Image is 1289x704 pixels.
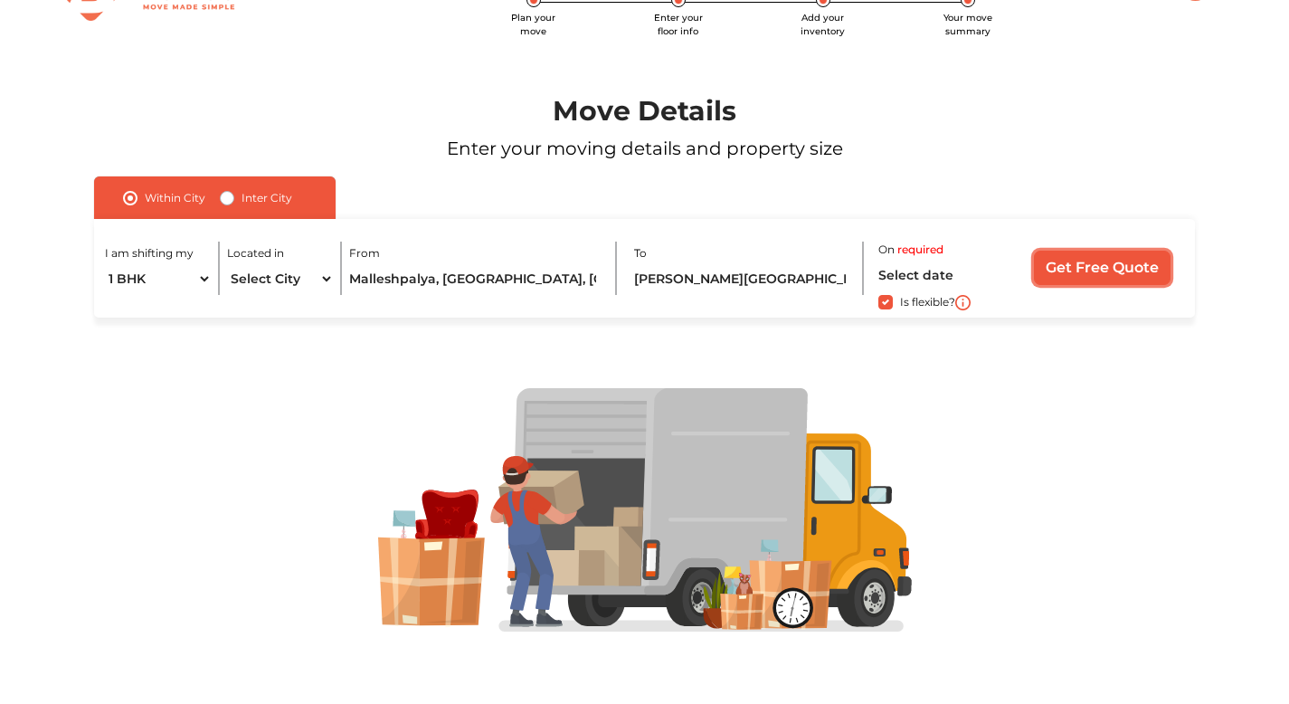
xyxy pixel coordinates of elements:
[511,12,555,37] span: Plan your move
[801,12,845,37] span: Add your inventory
[943,12,992,37] span: Your move summary
[52,95,1237,128] h1: Move Details
[634,263,849,295] input: Locality
[900,291,955,310] label: Is flexible?
[145,187,205,209] label: Within City
[955,295,971,310] img: i
[897,242,943,258] label: required
[227,245,284,262] label: Located in
[349,245,380,262] label: From
[654,12,703,37] span: Enter your floor info
[105,245,194,262] label: I am shifting my
[634,245,647,262] label: To
[1034,251,1171,285] input: Get Free Quote
[878,260,1005,291] input: Select date
[242,187,292,209] label: Inter City
[52,135,1237,162] p: Enter your moving details and property size
[349,263,601,295] input: Locality
[878,242,895,258] label: On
